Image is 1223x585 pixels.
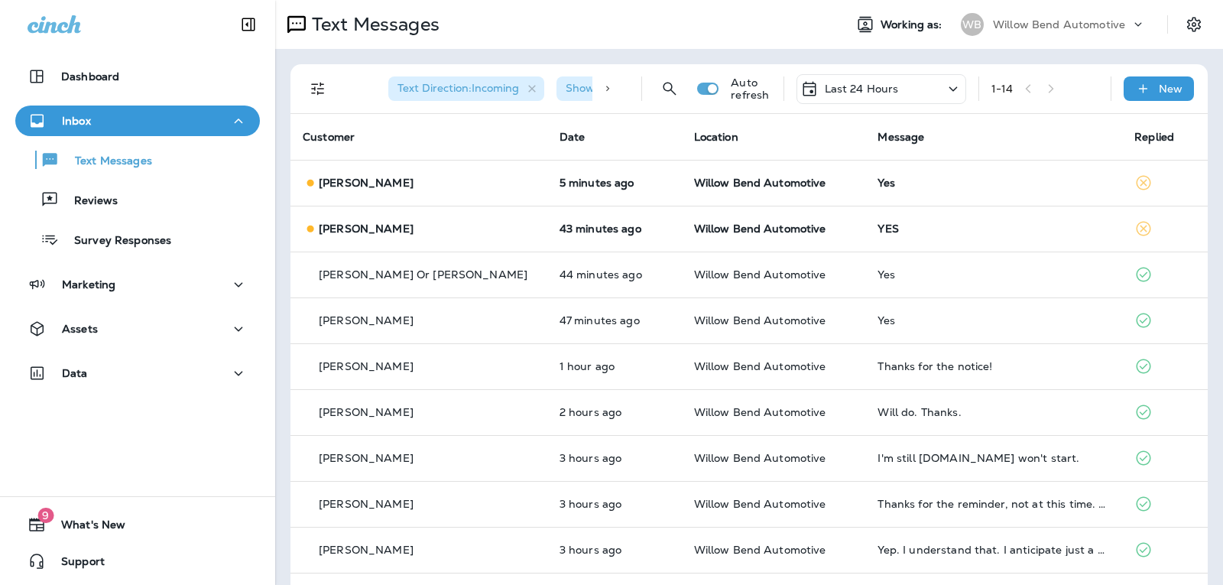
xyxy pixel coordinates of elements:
span: Show Start/Stop/Unsubscribe : true [566,81,750,95]
span: Replied [1134,130,1174,144]
button: 9What's New [15,509,260,540]
div: Yep. I understand that. I anticipate just a visual inspection to ensure that a bolt or filter was... [878,544,1110,556]
button: Text Messages [15,144,260,176]
div: Yes [878,314,1110,327]
span: 9 [37,508,54,523]
p: Reviews [59,194,118,209]
div: WB [961,13,984,36]
p: [PERSON_NAME] [319,314,414,327]
p: Willow Bend Automotive [993,18,1125,31]
p: Sep 29, 2025 09:04 AM [560,498,670,510]
span: Message [878,130,924,144]
p: Sep 29, 2025 11:41 AM [560,223,670,235]
p: Sep 29, 2025 10:31 AM [560,360,670,372]
div: Yes [878,177,1110,189]
div: YES [878,223,1110,235]
span: Willow Bend Automotive [694,359,826,373]
p: Text Messages [60,154,152,169]
span: Support [46,555,105,574]
button: Inbox [15,106,260,136]
button: Settings [1180,11,1208,38]
p: [PERSON_NAME] [319,360,414,372]
p: [PERSON_NAME] Or [PERSON_NAME] [319,268,527,281]
div: 1 - 14 [991,83,1014,95]
p: Survey Responses [59,234,171,249]
p: [PERSON_NAME] [319,544,414,556]
p: Last 24 Hours [825,83,899,95]
p: [PERSON_NAME] [319,498,414,510]
p: Sep 29, 2025 09:54 AM [560,406,670,418]
p: Sep 29, 2025 08:35 AM [560,544,670,556]
div: Thanks for the reminder, not at this time. Have a great week 🙂 [878,498,1110,510]
span: Willow Bend Automotive [694,176,826,190]
span: Location [694,130,738,144]
p: New [1159,83,1182,95]
div: Will do. Thanks. [878,406,1110,418]
button: Support [15,546,260,577]
div: I'm still coming.car won't start. [878,452,1110,464]
p: [PERSON_NAME] [319,406,414,418]
div: Show Start/Stop/Unsubscribe:true [556,76,775,101]
button: Data [15,358,260,388]
p: Inbox [62,115,91,127]
button: Search Messages [654,73,685,104]
p: Sep 29, 2025 09:13 AM [560,452,670,464]
span: Willow Bend Automotive [694,222,826,236]
p: Sep 29, 2025 11:36 AM [560,314,670,327]
p: [PERSON_NAME] [319,177,414,189]
p: [PERSON_NAME] [319,223,414,235]
p: [PERSON_NAME] [319,452,414,464]
p: Sep 29, 2025 11:40 AM [560,268,670,281]
p: Assets [62,323,98,335]
button: Survey Responses [15,223,260,255]
span: Willow Bend Automotive [694,451,826,465]
span: Working as: [881,18,946,31]
p: Auto refresh [731,76,770,101]
button: Marketing [15,269,260,300]
p: Data [62,367,88,379]
p: Sep 29, 2025 12:19 PM [560,177,670,189]
button: Dashboard [15,61,260,92]
p: Marketing [62,278,115,291]
div: Thanks for the notice! [878,360,1110,372]
span: Customer [303,130,355,144]
div: Yes [878,268,1110,281]
button: Assets [15,314,260,344]
span: Willow Bend Automotive [694,268,826,281]
span: Text Direction : Incoming [397,81,519,95]
span: Willow Bend Automotive [694,497,826,511]
p: Text Messages [306,13,440,36]
span: Willow Bend Automotive [694,314,826,327]
span: Willow Bend Automotive [694,405,826,419]
p: Dashboard [61,70,119,83]
button: Collapse Sidebar [227,9,270,40]
span: Willow Bend Automotive [694,543,826,557]
button: Reviews [15,184,260,216]
span: What's New [46,518,125,537]
div: Text Direction:Incoming [388,76,544,101]
button: Filters [303,73,333,104]
span: Date [560,130,586,144]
